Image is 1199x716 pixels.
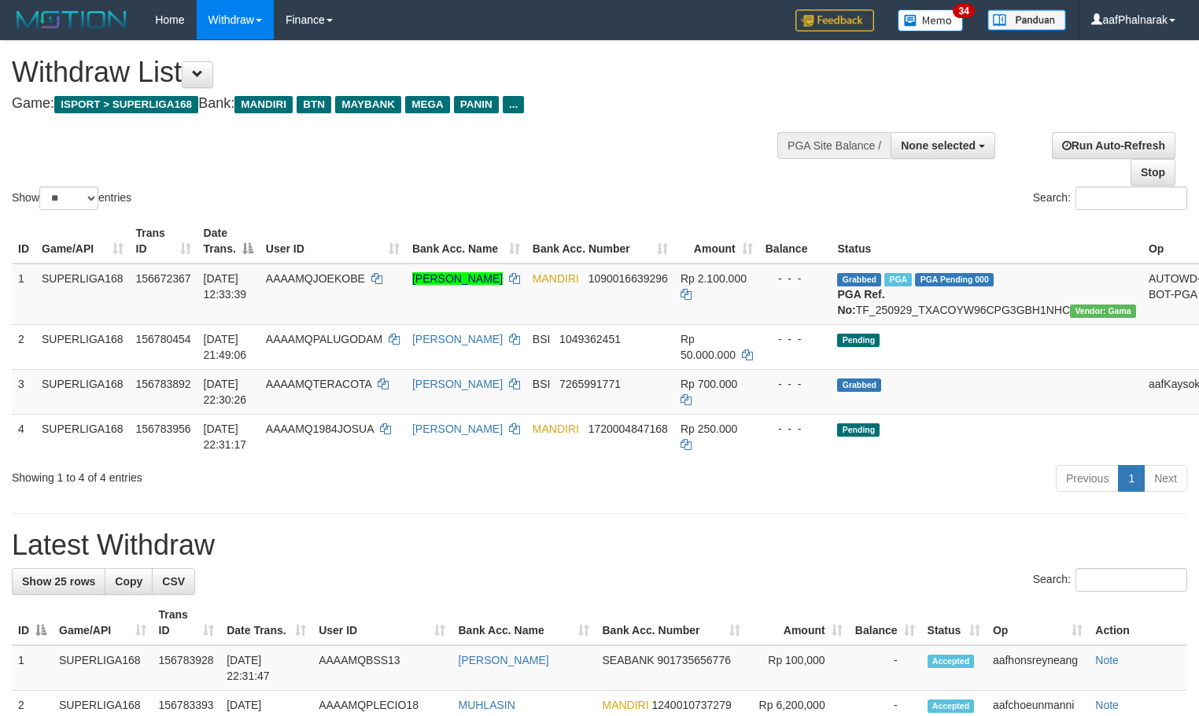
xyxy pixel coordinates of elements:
h4: Game: Bank: [12,96,784,112]
a: Run Auto-Refresh [1052,132,1175,159]
td: Rp 100,000 [747,645,848,691]
td: 3 [12,369,35,414]
span: [DATE] 22:30:26 [204,378,247,406]
td: [DATE] 22:31:47 [220,645,312,691]
button: None selected [891,132,995,159]
td: aafhonsreyneang [987,645,1089,691]
div: - - - [766,421,825,437]
select: Showentries [39,186,98,210]
label: Show entries [12,186,131,210]
img: Button%20Memo.svg [898,9,964,31]
span: 34 [953,4,974,18]
th: ID: activate to sort column descending [12,600,53,645]
span: Pending [837,334,880,347]
th: Trans ID: activate to sort column ascending [130,219,197,264]
span: BTN [297,96,331,113]
a: Next [1144,465,1187,492]
a: [PERSON_NAME] [412,333,503,345]
th: Game/API: activate to sort column ascending [53,600,153,645]
td: 1 [12,645,53,691]
span: SEABANK [602,654,654,666]
span: Show 25 rows [22,575,95,588]
span: Vendor URL: https://trx31.1velocity.biz [1070,304,1136,318]
th: Amount: activate to sort column ascending [674,219,759,264]
span: Copy 1720004847168 to clipboard [588,423,668,435]
h1: Latest Withdraw [12,530,1187,561]
th: Trans ID: activate to sort column ascending [153,600,221,645]
div: - - - [766,331,825,347]
h1: Withdraw List [12,57,784,88]
a: Show 25 rows [12,568,105,595]
th: Status: activate to sort column ascending [921,600,987,645]
span: ... [503,96,524,113]
span: Accepted [928,655,975,668]
a: [PERSON_NAME] [412,423,503,435]
span: PANIN [454,96,499,113]
span: Rp 250.000 [681,423,737,435]
a: 1 [1118,465,1145,492]
th: Balance: activate to sort column ascending [849,600,921,645]
span: 156672367 [136,272,191,285]
span: AAAAMQTERACOTA [266,378,371,390]
td: 2 [12,324,35,369]
td: SUPERLIGA168 [35,369,130,414]
td: 4 [12,414,35,459]
td: SUPERLIGA168 [35,264,130,325]
a: MUHLASIN [458,699,515,711]
a: Stop [1131,159,1175,186]
label: Search: [1033,186,1187,210]
th: Action [1089,600,1187,645]
th: User ID: activate to sort column ascending [260,219,406,264]
th: Bank Acc. Name: activate to sort column ascending [406,219,526,264]
span: Grabbed [837,273,881,286]
td: SUPERLIGA168 [53,645,153,691]
td: SUPERLIGA168 [35,324,130,369]
div: Showing 1 to 4 of 4 entries [12,463,488,485]
span: Marked by aafsengchandara [884,273,912,286]
span: BSI [533,333,551,345]
span: 156783956 [136,423,191,435]
span: MANDIRI [533,272,579,285]
th: Bank Acc. Number: activate to sort column ascending [526,219,674,264]
th: Date Trans.: activate to sort column descending [197,219,260,264]
span: Copy 7265991771 to clipboard [559,378,621,390]
th: Bank Acc. Name: activate to sort column ascending [452,600,596,645]
span: Copy 1090016639296 to clipboard [588,272,668,285]
th: Date Trans.: activate to sort column ascending [220,600,312,645]
th: User ID: activate to sort column ascending [312,600,452,645]
a: CSV [152,568,195,595]
td: SUPERLIGA168 [35,414,130,459]
input: Search: [1075,186,1187,210]
span: MANDIRI [234,96,293,113]
th: Status [831,219,1142,264]
th: Amount: activate to sort column ascending [747,600,848,645]
span: Copy [115,575,142,588]
a: Note [1095,699,1119,711]
img: panduan.png [987,9,1066,31]
span: CSV [162,575,185,588]
span: [DATE] 21:49:06 [204,333,247,361]
a: Note [1095,654,1119,666]
td: 1 [12,264,35,325]
b: PGA Ref. No: [837,288,884,316]
img: Feedback.jpg [795,9,874,31]
td: 156783928 [153,645,221,691]
span: MANDIRI [602,699,648,711]
span: Copy 1049362451 to clipboard [559,333,621,345]
span: [DATE] 12:33:39 [204,272,247,301]
span: AAAAMQJOEKOBE [266,272,365,285]
span: BSI [533,378,551,390]
span: Grabbed [837,378,881,392]
span: AAAAMQPALUGODAM [266,333,382,345]
span: Copy 1240010737279 to clipboard [652,699,732,711]
span: 156783892 [136,378,191,390]
td: TF_250929_TXACOYW96CPG3GBH1NHC [831,264,1142,325]
div: - - - [766,271,825,286]
span: ISPORT > SUPERLIGA168 [54,96,198,113]
a: Previous [1056,465,1119,492]
span: Rp 700.000 [681,378,737,390]
span: [DATE] 22:31:17 [204,423,247,451]
span: 156780454 [136,333,191,345]
div: - - - [766,376,825,392]
a: [PERSON_NAME] [412,272,503,285]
